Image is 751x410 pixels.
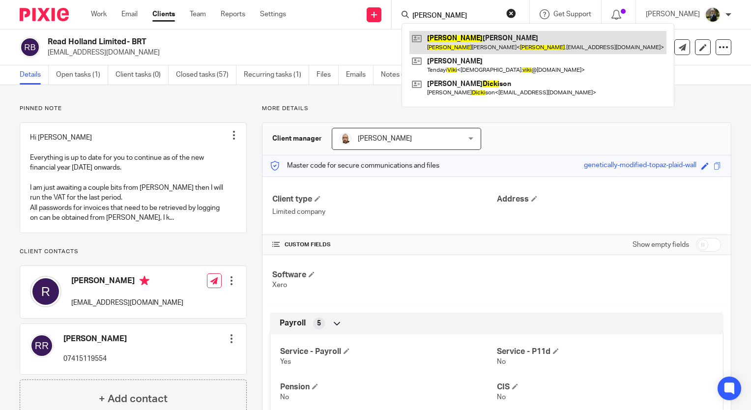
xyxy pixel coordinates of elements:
[99,391,168,407] h4: + Add contact
[244,65,309,85] a: Recurring tasks (1)
[20,105,247,113] p: Pinned note
[633,240,689,250] label: Show empty fields
[71,298,183,308] p: [EMAIL_ADDRESS][DOMAIN_NAME]
[272,270,496,280] h4: Software
[20,248,247,256] p: Client contacts
[48,37,488,47] h2: Read Holland Limited- BRT
[116,65,169,85] a: Client tasks (0)
[280,318,306,328] span: Payroll
[497,358,506,365] span: No
[280,382,496,392] h4: Pension
[497,382,713,392] h4: CIS
[272,194,496,205] h4: Client type
[56,65,108,85] a: Open tasks (1)
[63,334,127,344] h4: [PERSON_NAME]
[497,347,713,357] h4: Service - P11d
[63,354,127,364] p: 07415119554
[190,9,206,19] a: Team
[260,9,286,19] a: Settings
[272,241,496,249] h4: CUSTOM FIELDS
[553,11,591,18] span: Get Support
[497,194,721,205] h4: Address
[280,347,496,357] h4: Service - Payroll
[584,160,696,172] div: genetically-modified-topaz-plaid-wall
[346,65,374,85] a: Emails
[340,133,351,145] img: Daryl.jpg
[262,105,731,113] p: More details
[176,65,236,85] a: Closed tasks (57)
[317,65,339,85] a: Files
[91,9,107,19] a: Work
[497,394,506,401] span: No
[152,9,175,19] a: Clients
[272,134,322,144] h3: Client manager
[381,65,417,85] a: Notes (5)
[140,276,149,286] i: Primary
[506,8,516,18] button: Clear
[30,276,61,307] img: svg%3E
[71,276,183,288] h4: [PERSON_NAME]
[20,37,40,58] img: svg%3E
[48,48,598,58] p: [EMAIL_ADDRESS][DOMAIN_NAME]
[411,12,500,21] input: Search
[20,65,49,85] a: Details
[270,161,439,171] p: Master code for secure communications and files
[358,135,412,142] span: [PERSON_NAME]
[646,9,700,19] p: [PERSON_NAME]
[272,207,496,217] p: Limited company
[317,319,321,328] span: 5
[221,9,245,19] a: Reports
[705,7,721,23] img: ACCOUNTING4EVERYTHING-9.jpg
[280,358,291,365] span: Yes
[280,394,289,401] span: No
[20,8,69,21] img: Pixie
[30,334,54,357] img: svg%3E
[121,9,138,19] a: Email
[272,282,287,289] span: Xero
